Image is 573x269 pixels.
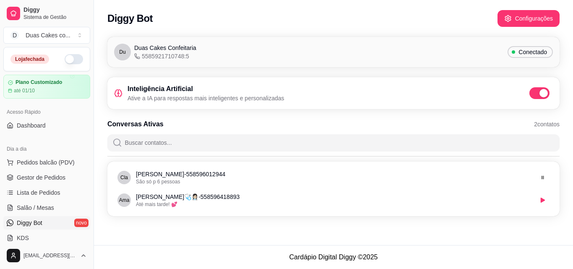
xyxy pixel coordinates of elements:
button: [EMAIL_ADDRESS][DOMAIN_NAME] [3,245,90,266]
span: São só p 6 pessoas [136,179,180,185]
a: Gestor de Pedidos [3,171,90,184]
p: Ative a IA para respostas mais inteligentes e personalizadas [128,94,284,102]
p: [PERSON_NAME]🩺👩🏻‍⚕️ - 558596418893 [136,193,533,201]
div: Loja fechada [10,55,49,64]
span: KDS [17,234,29,242]
article: Plano Customizado [16,79,62,86]
a: Diggy Botnovo [3,216,90,230]
span: Gestor de Pedidos [17,173,65,182]
input: Buscar contatos... [122,134,555,151]
button: Select a team [3,27,90,44]
span: [EMAIL_ADDRESS][DOMAIN_NAME] [23,252,77,259]
footer: Cardápio Digital Diggy © 2025 [94,245,573,269]
button: Pedidos balcão (PDV) [3,156,90,169]
span: Lista de Pedidos [17,188,60,197]
p: [PERSON_NAME] - 558596012944 [136,170,533,178]
a: KDS [3,231,90,245]
button: Alterar Status [65,54,83,64]
span: Sistema de Gestão [23,14,87,21]
span: Salão / Mesas [17,204,54,212]
span: Diggy Bot [17,219,42,227]
div: Duas Cakes co ... [26,31,70,39]
span: Pedidos balcão (PDV) [17,158,75,167]
div: Acesso Rápido [3,105,90,119]
span: Dashboard [17,121,46,130]
a: Dashboard [3,119,90,132]
span: D [10,31,19,39]
span: 2 contatos [534,120,560,128]
button: Configurações [497,10,560,27]
article: até 01/10 [14,87,35,94]
span: Amanda🩺👩🏻‍⚕️ [119,197,130,204]
span: Duas Cakes Confeitaria [134,44,196,52]
span: Conectado [515,48,550,56]
a: DiggySistema de Gestão [3,3,90,24]
a: Salão / Mesas [3,201,90,214]
a: Lista de Pedidos [3,186,90,199]
span: 5585921710748:5 [134,52,189,60]
span: Claudia Lopes [120,174,128,181]
a: Plano Customizadoaté 01/10 [3,75,90,99]
h3: Conversas Ativas [107,119,164,129]
div: Dia a dia [3,142,90,156]
span: Du [119,49,125,55]
span: Diggy [23,6,87,14]
h2: Diggy Bot [107,12,153,25]
h3: Inteligência Artificial [128,84,284,94]
span: Até mais tarde! 💕 [136,201,177,207]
